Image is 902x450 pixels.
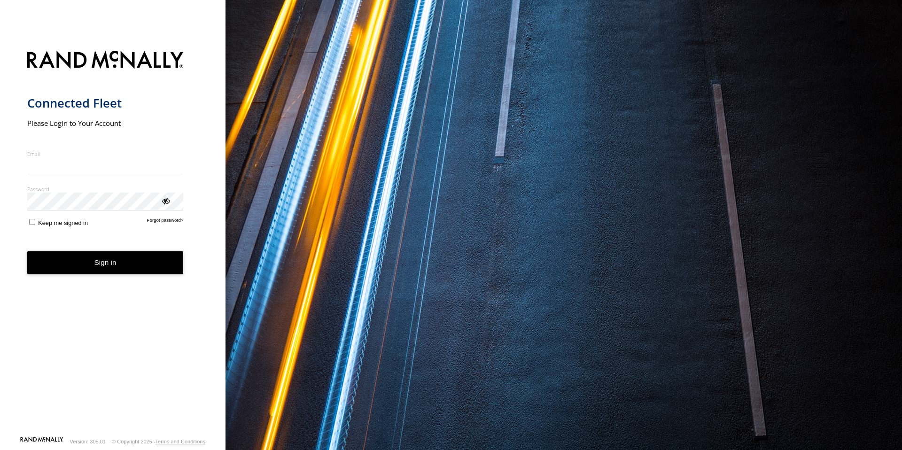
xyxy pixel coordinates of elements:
[27,150,184,157] label: Email
[38,219,88,226] span: Keep me signed in
[161,196,170,205] div: ViewPassword
[147,217,184,226] a: Forgot password?
[27,49,184,73] img: Rand McNally
[70,439,106,444] div: Version: 305.01
[27,118,184,128] h2: Please Login to Your Account
[20,437,63,446] a: Visit our Website
[27,95,184,111] h1: Connected Fleet
[112,439,205,444] div: © Copyright 2025 -
[27,186,184,193] label: Password
[156,439,205,444] a: Terms and Conditions
[27,45,199,436] form: main
[29,219,35,225] input: Keep me signed in
[27,251,184,274] button: Sign in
